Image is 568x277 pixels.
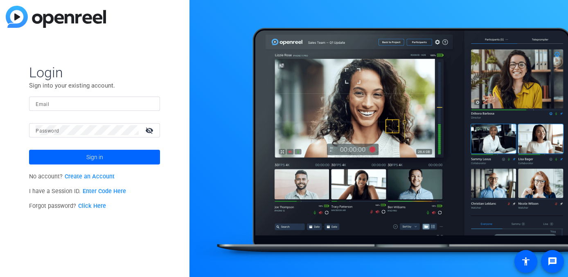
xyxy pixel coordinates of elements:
button: Sign in [29,150,160,164]
span: Sign in [86,147,103,167]
mat-icon: message [548,257,557,266]
span: No account? [29,173,115,180]
span: Forgot password? [29,203,106,209]
p: Sign into your existing account. [29,81,160,90]
a: Enter Code Here [83,188,126,195]
span: Login [29,64,160,81]
mat-label: Password [36,128,59,134]
img: blue-gradient.svg [6,6,106,28]
input: Enter Email Address [36,99,153,108]
span: I have a Session ID. [29,188,126,195]
a: Click Here [78,203,106,209]
a: Create an Account [65,173,115,180]
mat-icon: visibility_off [140,124,160,136]
mat-icon: accessibility [521,257,531,266]
mat-label: Email [36,101,49,107]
